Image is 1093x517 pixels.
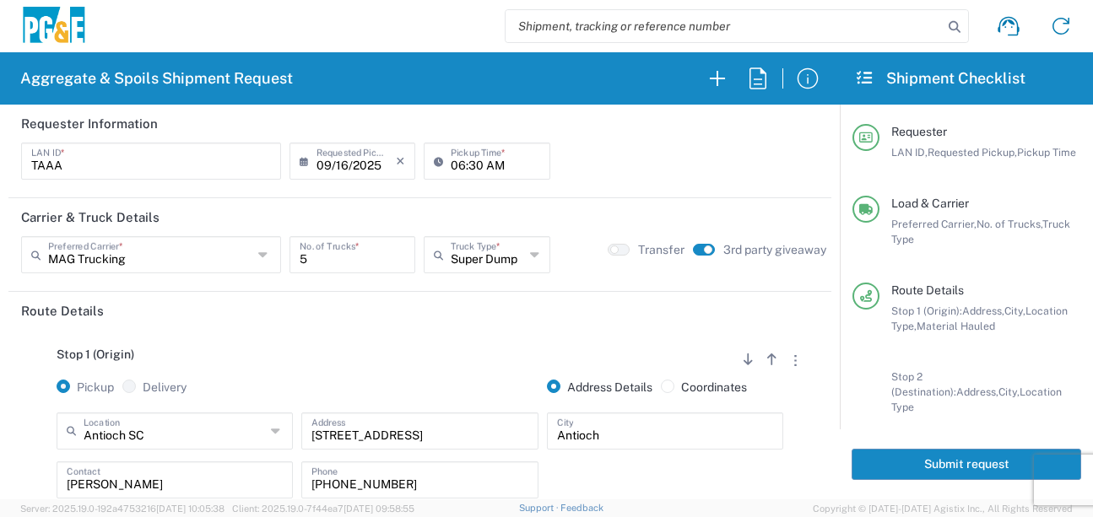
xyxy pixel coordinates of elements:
[57,347,134,361] span: Stop 1 (Origin)
[519,503,561,513] a: Support
[560,503,603,513] a: Feedback
[977,218,1042,230] span: No. of Trucks,
[891,283,964,297] span: Route Details
[855,68,1025,89] h2: Shipment Checklist
[396,148,405,175] i: ×
[1017,146,1076,159] span: Pickup Time
[891,304,962,317] span: Stop 1 (Origin):
[852,449,1081,480] button: Submit request
[661,380,747,395] label: Coordinates
[813,501,1073,516] span: Copyright © [DATE]-[DATE] Agistix Inc., All Rights Reserved
[891,125,947,138] span: Requester
[232,504,414,514] span: Client: 2025.19.0-7f44ea7
[20,68,293,89] h2: Aggregate & Spoils Shipment Request
[21,116,158,132] h2: Requester Information
[891,146,928,159] span: LAN ID,
[506,10,943,42] input: Shipment, tracking or reference number
[928,146,1017,159] span: Requested Pickup,
[956,385,998,398] span: Address,
[21,303,104,320] h2: Route Details
[344,504,414,514] span: [DATE] 09:58:55
[20,504,225,514] span: Server: 2025.19.0-192a4753216
[917,320,995,332] span: Material Hauled
[723,242,826,257] label: 3rd party giveaway
[891,218,977,230] span: Preferred Carrier,
[998,385,1020,398] span: City,
[638,242,684,257] label: Transfer
[21,209,160,226] h2: Carrier & Truck Details
[20,7,88,46] img: pge
[547,380,652,395] label: Address Details
[962,304,1004,317] span: Address,
[1004,304,1025,317] span: City,
[891,370,956,398] span: Stop 2 (Destination):
[891,197,969,210] span: Load & Carrier
[156,504,225,514] span: [DATE] 10:05:38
